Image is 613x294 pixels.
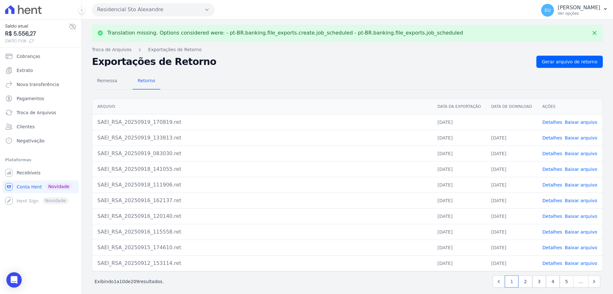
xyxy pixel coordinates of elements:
p: Exibindo a de resultados. [95,278,164,285]
nav: Breadcrumb [92,46,603,53]
span: Saldo atual [5,23,69,29]
td: [DATE] [432,114,486,130]
span: Extrato [17,67,33,74]
a: Detalhes [542,151,562,156]
div: Open Intercom Messenger [6,272,22,288]
td: [DATE] [486,161,537,177]
a: Extrato [3,64,79,77]
span: Troca de Arquivos [17,109,56,116]
a: 1 [505,275,518,288]
td: [DATE] [486,224,537,240]
p: Translation missing. Options considered were: - pt-BR.banking.file_exports.create.job_scheduled -... [107,30,463,36]
span: Remessa [93,74,121,87]
span: R$ 5.556,27 [5,29,69,38]
span: 1 [114,279,117,284]
a: Detalhes [542,198,562,203]
a: Detalhes [542,261,562,266]
button: Residencial Sto Alexandre [92,3,215,16]
a: Troca de Arquivos [3,106,79,119]
td: [DATE] [486,146,537,161]
a: 3 [532,275,546,288]
td: [DATE] [432,208,486,224]
span: Nova transferência [17,81,59,88]
td: [DATE] [432,130,486,146]
div: SAEI_RSA_20250916_162137.ret [97,197,427,204]
span: Retorno [134,74,159,87]
a: Gerar arquivo de retorno [536,56,603,68]
div: SAEI_RSA_20250919_083030.ret [97,150,427,157]
a: Recebíveis [3,166,79,179]
a: Detalhes [542,229,562,234]
a: Detalhes [542,135,562,140]
a: Baixar arquivo [565,214,597,219]
th: Arquivo [92,99,432,115]
a: Baixar arquivo [565,229,597,234]
a: Exportações de Retorno [148,46,202,53]
span: Pagamentos [17,95,44,102]
a: Previous [493,275,505,288]
td: [DATE] [486,255,537,271]
a: Detalhes [542,167,562,172]
span: Clientes [17,123,34,130]
div: SAEI_RSA_20250919_170819.ret [97,118,427,126]
a: Baixar arquivo [565,261,597,266]
td: [DATE] [486,208,537,224]
a: Remessa [92,73,122,90]
td: [DATE] [432,193,486,208]
a: Retorno [132,73,160,90]
div: SAEI_RSA_20250918_141055.ret [97,165,427,173]
div: SAEI_RSA_20250912_153114.ret [97,259,427,267]
nav: Sidebar [5,50,76,207]
span: Novidade [46,183,72,190]
p: [PERSON_NAME] [558,4,600,11]
a: 5 [560,275,573,288]
div: SAEI_RSA_20250916_115558.ret [97,228,427,236]
a: 2 [518,275,532,288]
button: EU [PERSON_NAME] Ver opções [536,1,613,19]
div: SAEI_RSA_20250918_111906.ret [97,181,427,189]
span: EU [545,8,551,12]
span: Cobranças [17,53,40,60]
a: Baixar arquivo [565,198,597,203]
div: SAEI_RSA_20250916_120140.ret [97,212,427,220]
td: [DATE] [486,177,537,193]
span: Gerar arquivo de retorno [542,59,597,65]
a: Conta Hent Novidade [3,180,79,193]
td: [DATE] [432,161,486,177]
th: Data de Download [486,99,537,115]
td: [DATE] [432,240,486,255]
a: Clientes [3,120,79,133]
a: Detalhes [542,214,562,219]
div: Plataformas [5,156,76,164]
span: Recebíveis [17,170,41,176]
a: 4 [546,275,560,288]
span: Conta Hent [17,184,42,190]
a: Cobranças [3,50,79,63]
a: Nova transferência [3,78,79,91]
a: Detalhes [542,182,562,187]
th: Data da Exportação [432,99,486,115]
a: Troca de Arquivos [92,46,132,53]
div: SAEI_RSA_20250919_133813.ret [97,134,427,142]
a: Baixar arquivo [565,182,597,187]
a: Negativação [3,134,79,147]
a: Baixar arquivo [565,120,597,125]
h2: Exportações de Retorno [92,57,531,66]
a: Pagamentos [3,92,79,105]
div: SAEI_RSA_20250915_174610.ret [97,244,427,251]
td: [DATE] [486,240,537,255]
a: Baixar arquivo [565,167,597,172]
td: [DATE] [486,130,537,146]
td: [DATE] [432,177,486,193]
a: Detalhes [542,120,562,125]
span: [DATE] 17:08 [5,38,69,44]
span: … [573,275,588,288]
td: [DATE] [486,193,537,208]
a: Baixar arquivo [565,135,597,140]
a: Next [588,275,600,288]
span: 209 [131,279,139,284]
a: Baixar arquivo [565,151,597,156]
span: 10 [119,279,125,284]
a: Baixar arquivo [565,245,597,250]
td: [DATE] [432,146,486,161]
